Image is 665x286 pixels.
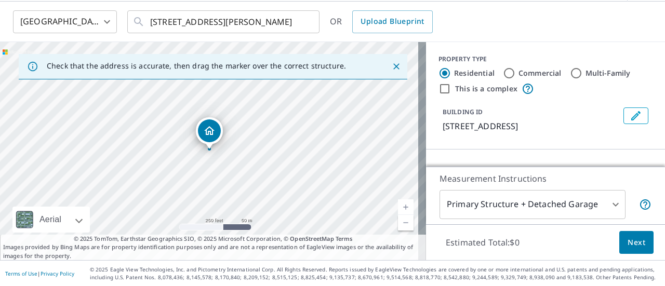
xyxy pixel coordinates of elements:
span: Your report will include the primary structure and a detached garage if one exists. [639,198,651,211]
label: Residential [454,68,495,78]
a: Terms [336,235,353,242]
a: Terms of Use [5,270,37,277]
a: Current Level 17, Zoom In [398,199,414,215]
a: OpenStreetMap [290,235,334,242]
span: © 2025 TomTom, Earthstar Geographics SIO, © 2025 Microsoft Corporation, © [74,235,353,243]
div: [GEOGRAPHIC_DATA] [13,7,117,36]
p: Measurement Instructions [440,172,651,185]
label: This is a complex [455,84,517,94]
p: BUILDING ID [443,107,483,116]
div: Aerial [36,207,64,233]
div: Primary Structure + Detached Garage [440,190,626,219]
div: Aerial [12,207,90,233]
div: PROPERTY TYPE [438,55,653,64]
p: Check that the address is accurate, then drag the marker over the correct structure. [47,61,346,71]
button: Close [390,60,403,73]
button: Next [619,231,654,254]
a: Privacy Policy [41,270,74,277]
div: Dropped pin, building 1, Residential property, 1036 Barrymore Dr Bel Air, MD 21014 [196,117,223,149]
input: Search by address or latitude-longitude [150,7,298,36]
p: | [5,270,74,277]
button: Edit building 1 [623,107,648,124]
span: Upload Blueprint [361,15,424,28]
p: Estimated Total: $0 [437,231,528,254]
a: Upload Blueprint [352,10,432,33]
div: OR [330,10,433,33]
a: Current Level 17, Zoom Out [398,215,414,230]
p: © 2025 Eagle View Technologies, Inc. and Pictometry International Corp. All Rights Reserved. Repo... [90,266,660,281]
p: [STREET_ADDRESS] [443,120,619,132]
span: Next [628,236,645,249]
label: Commercial [518,68,562,78]
label: Multi-Family [586,68,631,78]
